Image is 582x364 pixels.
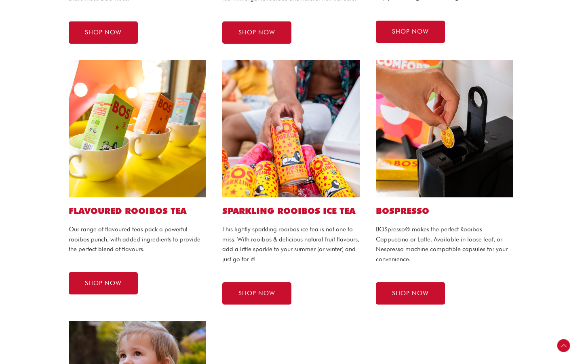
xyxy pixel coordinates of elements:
a: SHOP NOW [69,21,138,44]
a: SHOP NOW [222,21,291,44]
a: SHOP NOW [69,272,138,294]
img: bospresso capsule website1 [376,60,513,197]
a: SHOP NOW [222,282,291,305]
span: SHOP NOW [238,30,275,36]
a: SHOP NOW [376,282,445,305]
h2: BOSPRESSO [376,205,513,216]
span: SHOP NOW [85,30,122,36]
h2: SPARKLING ROOIBOS ICE TEA [222,205,360,216]
p: Our range of flavoured teas pack a powerful rooibos punch, with added ingredients to provide the ... [69,224,206,254]
span: SHOP NOW [85,280,122,286]
a: SHOP NOW [376,21,445,43]
span: SHOP NOW [392,29,429,35]
p: BOSpresso® makes the perfect Rooibos Cappuccino or Latte. Available in loose leaf, or Nespresso m... [376,224,513,265]
span: SHOP NOW [392,290,429,296]
h2: Flavoured ROOIBOS TEA [69,205,206,216]
span: SHOP NOW [238,290,275,296]
p: This lightly sparkling rooibos ice tea is not one to miss. With rooibos & delicious natural fruit... [222,224,360,265]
